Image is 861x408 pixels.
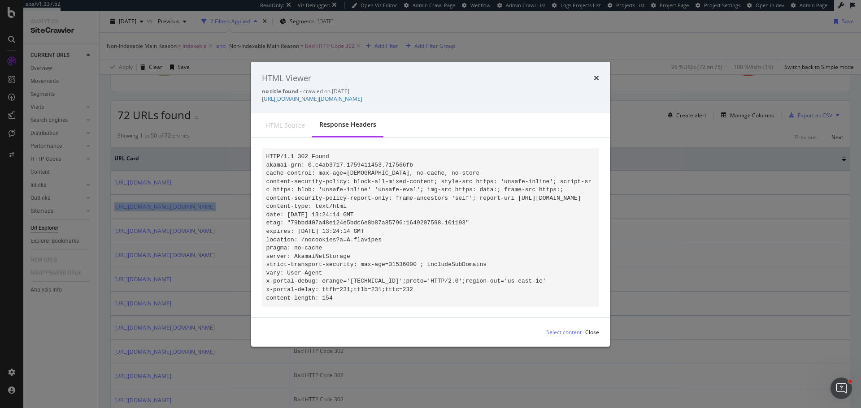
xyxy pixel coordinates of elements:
div: Select content [546,328,582,336]
div: - crawled on [DATE] [262,87,599,95]
button: Select content [539,325,582,339]
a: [URL][DOMAIN_NAME][DOMAIN_NAME] [262,95,362,103]
button: Close [585,325,599,339]
code: HTTP/1.1 302 Found akamai-grn: 0.c4ab3717.1759411453.717566fb cache-control: max-age=[DEMOGRAPHIC... [266,153,592,301]
div: times [594,72,599,84]
div: HTML Viewer [262,72,311,84]
div: Close [585,328,599,336]
strong: no title found [262,87,299,95]
iframe: Intercom live chat [831,378,852,399]
div: modal [251,61,610,346]
div: HTML source [265,121,305,130]
div: Response Headers [319,120,376,129]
